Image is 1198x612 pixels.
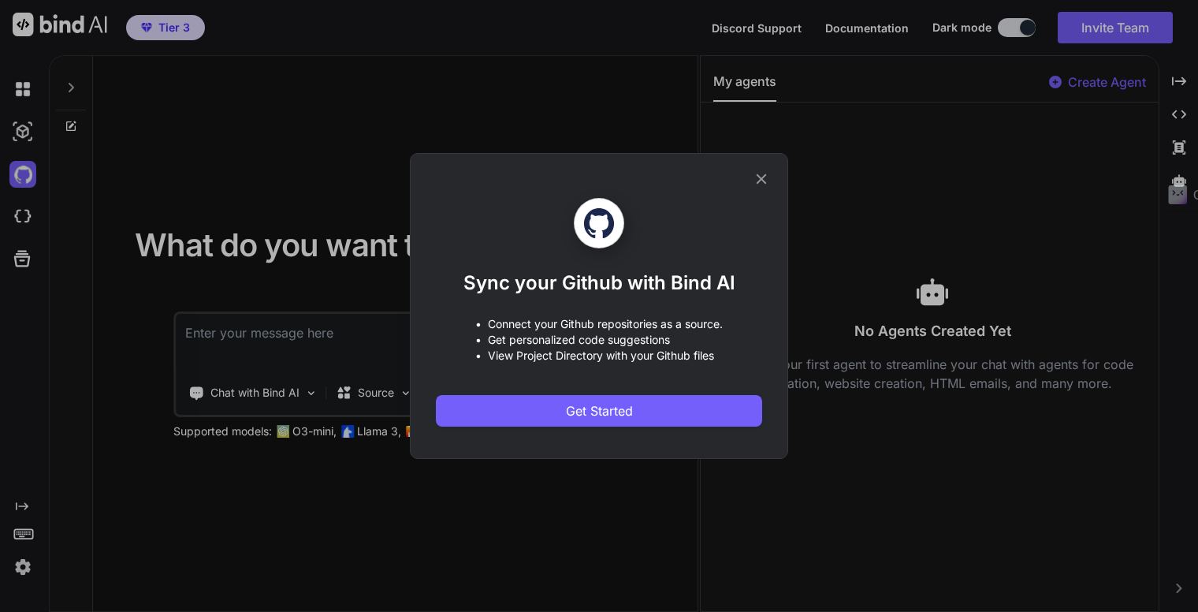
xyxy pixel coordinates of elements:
button: Get Started [436,395,762,427]
h1: Sync your Github with Bind AI [463,271,735,296]
p: • View Project Directory with your Github files [475,348,723,364]
span: Get Started [566,401,633,420]
p: • Connect your Github repositories as a source. [475,316,723,332]
p: • Get personalized code suggestions [475,332,723,348]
